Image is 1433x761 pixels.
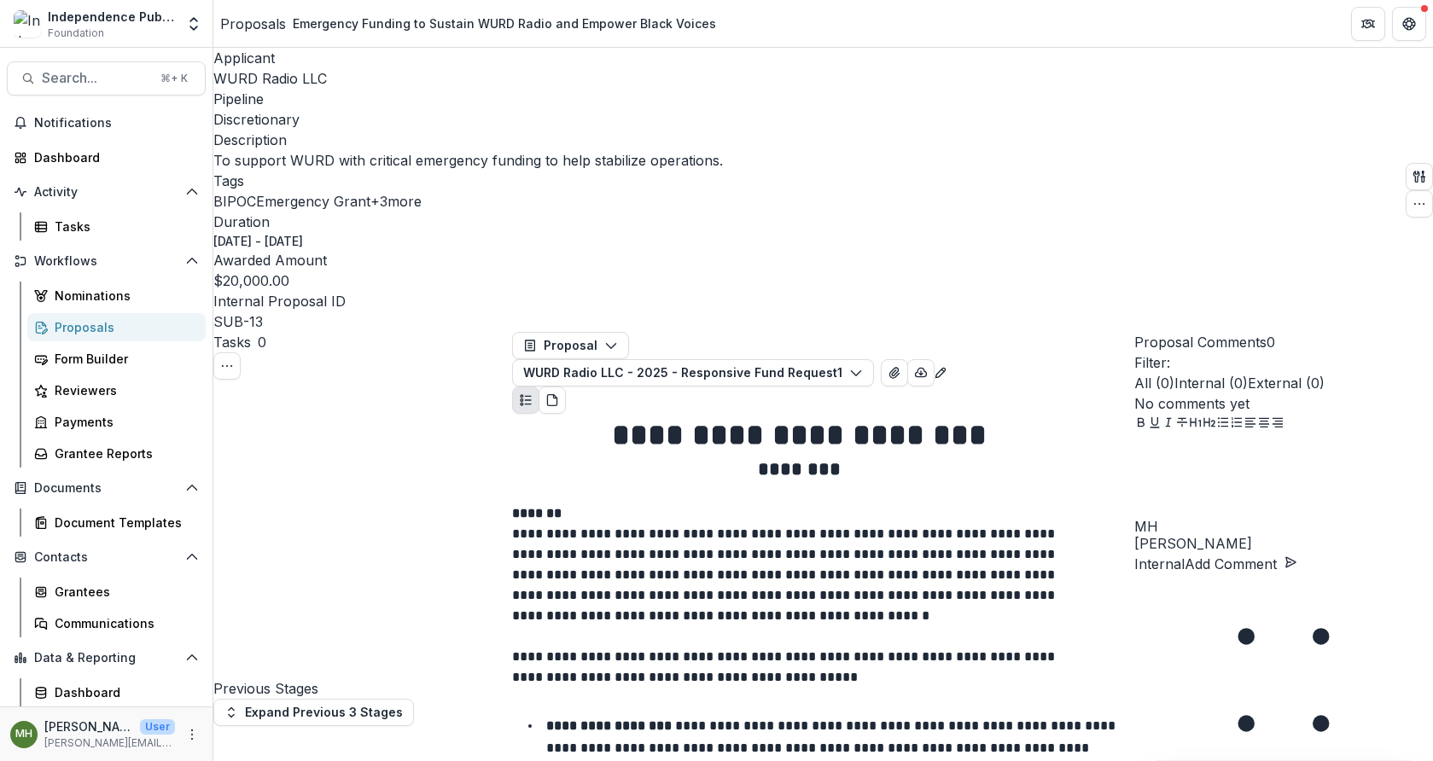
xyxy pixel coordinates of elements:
[1162,414,1175,434] button: Italicize
[213,171,723,191] p: Tags
[15,729,32,740] div: Melissa Hamilton
[1134,554,1185,574] button: Internal
[27,508,206,537] a: Document Templates
[213,232,303,250] p: [DATE] - [DATE]
[512,359,874,386] button: WURD Radio LLC - 2025 - Responsive Fund Request1
[55,413,192,431] div: Payments
[1134,393,1433,414] p: No comments yet
[27,578,206,606] a: Grantees
[34,550,178,565] span: Contacts
[7,247,206,275] button: Open Workflows
[7,178,206,206] button: Open Activity
[220,11,723,36] nav: breadcrumb
[512,386,539,414] button: Plaintext view
[1267,334,1275,351] span: 0
[213,193,256,210] span: BIPOC
[213,250,723,270] p: Awarded Amount
[7,61,206,96] button: Search...
[512,332,629,359] button: Proposal
[293,15,716,32] div: Emergency Funding to Sustain WURD Radio and Empower Black Voices
[7,644,206,671] button: Open Data & Reporting
[213,678,512,699] h4: Previous Stages
[27,345,206,373] a: Form Builder
[1392,7,1426,41] button: Get Help
[934,361,947,381] button: Edit as form
[27,313,206,341] a: Proposals
[258,334,266,351] span: 0
[213,48,723,68] p: Applicant
[55,287,192,305] div: Nominations
[34,481,178,496] span: Documents
[1134,375,1174,392] span: All ( 0 )
[34,651,178,665] span: Data & Reporting
[1134,414,1148,434] button: Bold
[1174,375,1248,392] span: Internal ( 0 )
[1230,414,1244,434] button: Ordered List
[1134,332,1275,352] button: Proposal Comments
[1248,375,1325,392] span: External ( 0 )
[44,735,175,751] p: [PERSON_NAME][EMAIL_ADDRESS][DOMAIN_NAME]
[140,719,175,735] p: User
[1203,414,1216,434] button: Heading 2
[34,185,178,200] span: Activity
[182,7,206,41] button: Open entity switcher
[55,514,192,532] div: Document Templates
[256,193,370,210] span: Emergency Grant
[1189,414,1203,434] button: Heading 1
[27,609,206,637] a: Communications
[1134,352,1433,373] p: Filter:
[1185,554,1297,574] button: Add Comment
[213,130,723,150] p: Description
[27,678,206,706] a: Dashboard
[1244,414,1257,434] button: Align Left
[55,218,192,235] div: Tasks
[27,212,206,241] a: Tasks
[881,359,908,386] button: View Attached Files
[42,70,150,86] span: Search...
[1271,414,1284,434] button: Align Right
[34,116,199,131] span: Notifications
[55,683,192,701] div: Dashboard
[27,408,206,436] a: Payments
[1351,7,1385,41] button: Partners
[34,254,178,269] span: Workflows
[1216,414,1230,434] button: Bullet List
[213,89,723,109] p: Pipeline
[539,386,566,414] button: PDF view
[7,543,206,571] button: Open Contacts
[213,291,723,311] p: Internal Proposal ID
[55,614,192,632] div: Communications
[44,717,133,735] p: [PERSON_NAME]
[1148,414,1162,434] button: Underline
[27,439,206,468] a: Grantee Reports
[370,191,422,212] button: +3more
[55,381,192,399] div: Reviewers
[213,352,241,380] button: Toggle View Cancelled Tasks
[55,318,192,336] div: Proposals
[213,70,327,87] a: WURD Radio LLC
[213,109,300,130] p: Discretionary
[55,583,192,601] div: Grantees
[220,14,286,34] a: Proposals
[55,350,192,368] div: Form Builder
[7,143,206,171] a: Dashboard
[213,270,289,291] p: $20,000.00
[48,26,104,41] span: Foundation
[213,311,263,332] p: SUB-13
[213,699,414,726] button: Expand Previous 3 Stages
[14,10,41,38] img: Independence Public Media Foundation
[213,212,723,232] p: Duration
[55,444,192,462] div: Grantee Reports
[34,148,192,166] div: Dashboard
[1175,414,1189,434] button: Strike
[7,109,206,137] button: Notifications
[157,69,191,88] div: ⌘ + K
[1134,533,1433,554] p: [PERSON_NAME]
[48,8,175,26] div: Independence Public Media Foundation
[213,150,723,171] p: To support WURD with critical emergency funding to help stabilize operations.
[27,376,206,404] a: Reviewers
[182,724,202,745] button: More
[7,474,206,502] button: Open Documents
